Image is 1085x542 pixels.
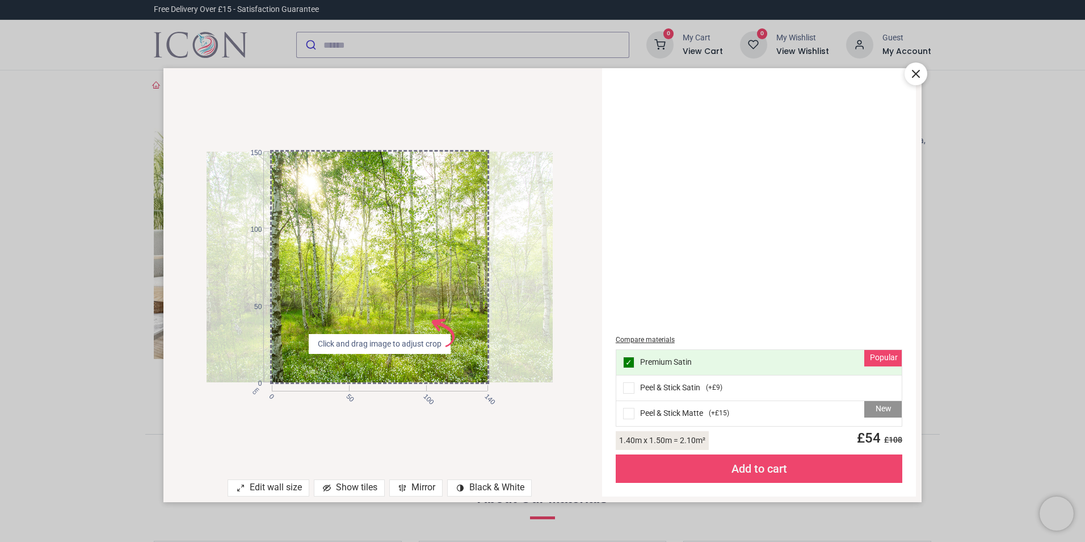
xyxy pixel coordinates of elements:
span: cm [251,386,260,396]
div: Edit wall size [228,480,309,497]
span: 0 [267,392,275,399]
span: 150 [240,148,262,158]
div: Popular [864,350,902,367]
span: ✓ [625,358,632,366]
div: 1.40 m x 1.50 m = 2.10 m² [616,431,709,450]
span: £ 108 [881,435,902,444]
span: ( +£9 ) [706,383,722,393]
span: Click and drag image to adjust crop [313,339,446,350]
span: ( +£15 ) [709,408,729,418]
span: 50 [240,302,262,312]
div: Black & White [447,480,532,497]
div: Mirror [389,480,443,497]
span: 0 [240,379,262,389]
div: Peel & Stick Matte [616,401,902,426]
div: Premium Satin [616,350,902,376]
span: 100 [240,225,262,235]
div: Peel & Stick Satin [616,376,902,401]
span: £ 54 [850,430,902,446]
span: 140 [482,392,490,399]
span: 50 [344,392,351,399]
div: Show tiles [314,480,385,497]
div: New [864,401,902,418]
div: Compare materials [616,335,903,345]
span: 100 [421,392,428,399]
div: Add to cart [616,455,903,483]
iframe: Brevo live chat [1040,497,1074,531]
